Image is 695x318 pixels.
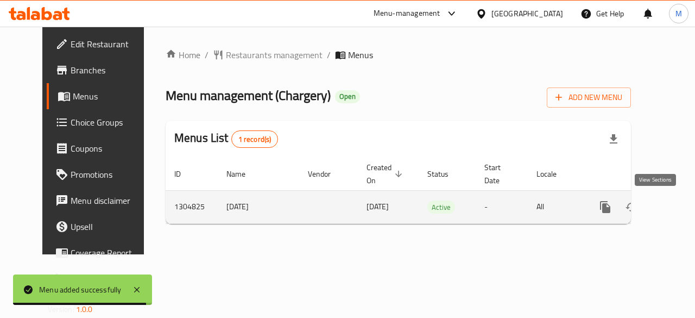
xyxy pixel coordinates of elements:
td: [DATE] [218,190,299,223]
span: Restaurants management [226,48,323,61]
span: Active [427,201,455,214]
li: / [205,48,208,61]
span: Edit Restaurant [71,38,150,51]
div: Open [335,90,360,103]
a: Edit Restaurant [47,31,159,57]
span: ID [174,167,195,180]
span: Menus [73,90,150,103]
a: Coupons [47,135,159,161]
button: more [592,194,618,220]
a: Home [166,48,200,61]
span: Status [427,167,463,180]
h2: Menus List [174,130,278,148]
a: Promotions [47,161,159,188]
nav: breadcrumb [166,48,631,61]
td: - [476,190,528,223]
span: Created On [367,161,406,187]
span: Add New Menu [555,91,622,104]
span: Branches [71,64,150,77]
td: All [528,190,584,223]
a: Restaurants management [213,48,323,61]
span: [DATE] [367,199,389,214]
div: Active [427,201,455,214]
a: Choice Groups [47,109,159,135]
button: Add New Menu [547,88,631,108]
span: Version: [48,302,74,316]
a: Grocery Checklist [47,266,159,292]
div: [GEOGRAPHIC_DATA] [491,8,563,20]
span: Coupons [71,142,150,155]
span: Promotions [71,168,150,181]
td: 1304825 [166,190,218,223]
span: Grocery Checklist [71,272,150,285]
span: Name [226,167,260,180]
a: Branches [47,57,159,83]
span: Choice Groups [71,116,150,129]
span: Coverage Report [71,246,150,259]
span: Start Date [484,161,515,187]
a: Menus [47,83,159,109]
div: Export file [601,126,627,152]
span: Menu disclaimer [71,194,150,207]
div: Menu-management [374,7,440,20]
div: Total records count [231,130,279,148]
span: Upsell [71,220,150,233]
span: Vendor [308,167,345,180]
a: Coverage Report [47,240,159,266]
a: Menu disclaimer [47,188,159,214]
span: M [675,8,682,20]
span: 1 record(s) [232,134,278,145]
a: Upsell [47,214,159,240]
span: 1.0.0 [76,302,93,316]
li: / [327,48,331,61]
span: Menus [348,48,373,61]
span: Locale [536,167,571,180]
div: Menu added successfully [39,284,122,296]
span: Open [335,92,360,101]
span: Menu management ( Chargery ) [166,83,331,108]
